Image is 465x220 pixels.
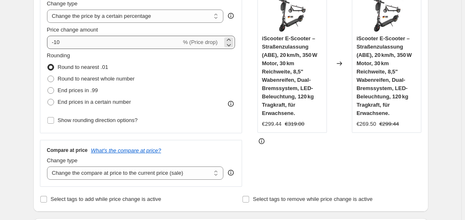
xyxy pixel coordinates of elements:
[227,169,235,177] div: help
[262,120,282,128] div: €299.44
[58,76,135,82] span: Round to nearest whole number
[58,64,108,70] span: Round to nearest .01
[51,196,161,202] span: Select tags to add while price change is active
[47,36,181,49] input: -15
[379,120,399,128] strike: €299.44
[47,147,88,154] h3: Compare at price
[285,120,304,128] strike: €319.00
[47,0,78,7] span: Change type
[47,157,78,164] span: Change type
[356,35,412,116] span: iScooter E-Scooter – Straßenzulassung (ABE), 20 km/h, 350 W Motor, 30 km Reichweite, 8,5" Wabenre...
[58,87,98,93] span: End prices in .99
[47,52,70,59] span: Rounding
[262,35,317,116] span: iScooter E-Scooter – Straßenzulassung (ABE), 20 km/h, 350 W Motor, 30 km Reichweite, 8,5" Wabenre...
[91,147,161,154] button: What's the compare at price?
[58,117,138,123] span: Show rounding direction options?
[356,120,376,128] div: €269.50
[227,12,235,20] div: help
[47,27,98,33] span: Price change amount
[253,196,373,202] span: Select tags to remove while price change is active
[58,99,131,105] span: End prices in a certain number
[183,39,218,45] span: % (Price drop)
